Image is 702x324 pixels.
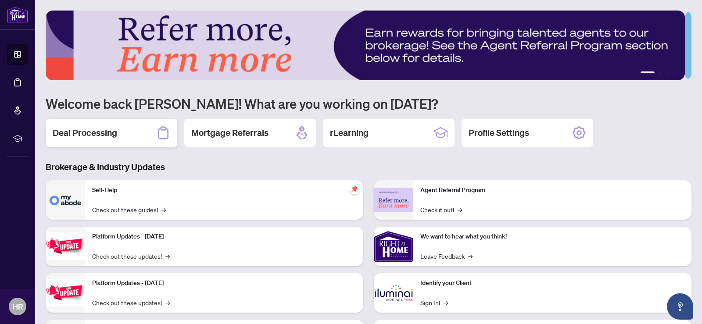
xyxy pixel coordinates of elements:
h3: Brokerage & Industry Updates [46,161,691,173]
h2: Mortgage Referrals [191,127,269,139]
img: We want to hear what you think! [374,227,413,266]
p: Platform Updates - [DATE] [92,232,356,242]
p: Self-Help [92,185,356,195]
a: Check out these updates!→ [92,298,170,307]
p: Platform Updates - [DATE] [92,278,356,288]
h2: Deal Processing [53,127,117,139]
button: 2 [658,71,662,75]
button: 5 [679,71,683,75]
h1: Welcome back [PERSON_NAME]! What are you working on [DATE]? [46,95,691,112]
span: → [161,205,166,214]
img: Slide 0 [46,11,685,80]
button: 4 [672,71,676,75]
span: → [444,298,448,307]
p: We want to hear what you think! [420,232,684,242]
a: Sign In!→ [420,298,448,307]
button: 1 [641,71,655,75]
img: Agent Referral Program [374,188,413,212]
a: Check it out!→ [420,205,462,214]
img: Platform Updates - July 8, 2025 [46,279,85,306]
span: → [458,205,462,214]
img: Identify your Client [374,273,413,313]
span: HR [12,300,23,313]
h2: Profile Settings [469,127,529,139]
p: Identify your Client [420,278,684,288]
p: Agent Referral Program [420,185,684,195]
img: Platform Updates - July 21, 2025 [46,232,85,260]
img: logo [7,7,28,23]
span: → [165,298,170,307]
span: → [468,251,473,261]
button: 3 [665,71,669,75]
a: Check out these guides!→ [92,205,166,214]
img: Self-Help [46,180,85,220]
a: Leave Feedback→ [420,251,473,261]
a: Check out these updates!→ [92,251,170,261]
span: → [165,251,170,261]
span: pushpin [349,184,360,194]
button: Open asap [667,293,693,320]
h2: rLearning [330,127,369,139]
